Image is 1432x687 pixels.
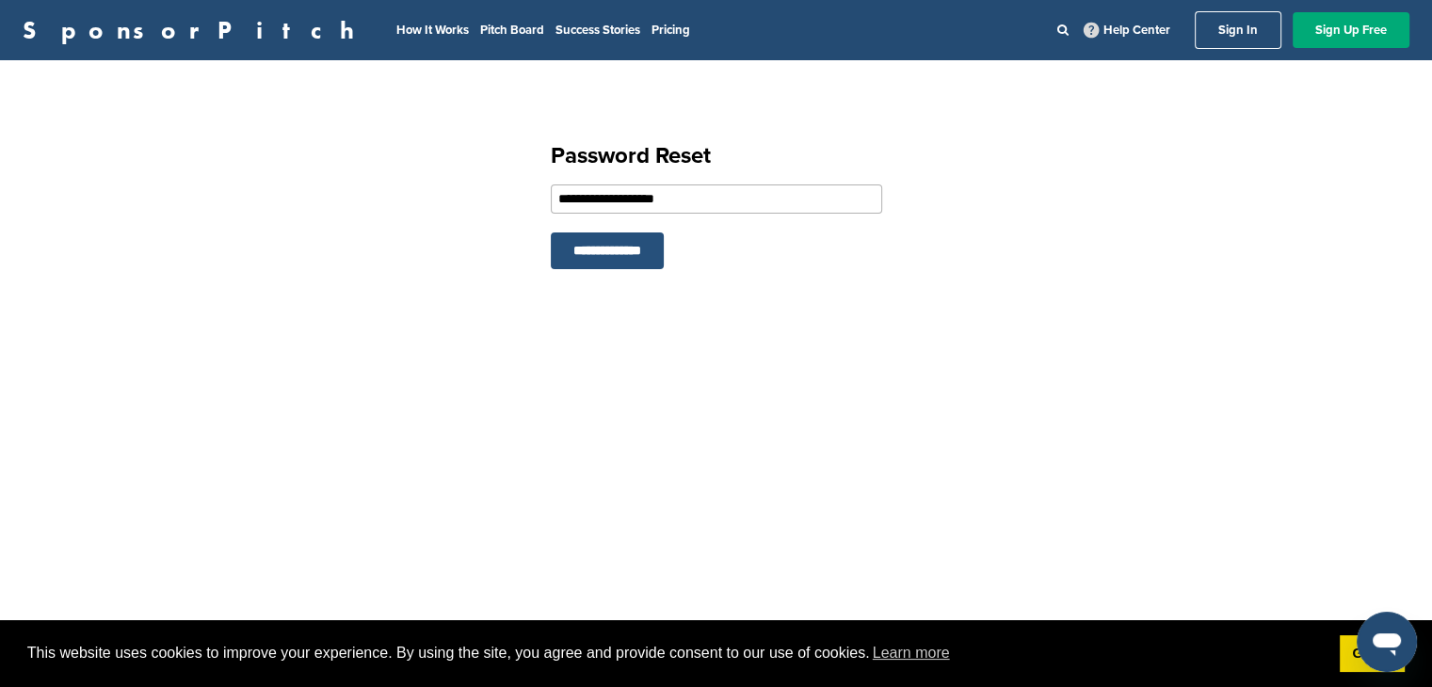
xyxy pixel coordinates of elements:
h1: Password Reset [551,139,882,173]
a: SponsorPitch [23,18,366,42]
a: Pricing [652,23,690,38]
a: Pitch Board [480,23,544,38]
a: Sign Up Free [1293,12,1409,48]
a: How It Works [396,23,469,38]
a: dismiss cookie message [1340,635,1405,673]
a: Sign In [1195,11,1281,49]
span: This website uses cookies to improve your experience. By using the site, you agree and provide co... [27,639,1325,667]
a: Success Stories [555,23,640,38]
iframe: Button to launch messaging window [1357,612,1417,672]
a: Help Center [1080,19,1174,41]
a: learn more about cookies [870,639,953,667]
